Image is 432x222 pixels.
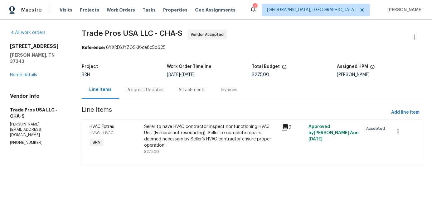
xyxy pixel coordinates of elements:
[178,87,206,93] div: Attachments
[10,140,67,145] p: [PHONE_NUMBER]
[127,87,163,93] div: Progress Updates
[10,93,67,99] h4: Vendor Info
[82,107,389,118] span: Line Items
[60,7,72,13] span: Visits
[10,52,67,64] h5: [PERSON_NAME], TN 37343
[391,109,420,116] span: Add line item
[308,125,359,141] span: Approved by [PERSON_NAME] A on
[82,45,105,50] b: Reference:
[90,125,114,129] span: HVAC Extras
[252,73,269,77] span: $275.00
[10,43,67,50] h2: [STREET_ADDRESS]
[267,7,356,13] span: [GEOGRAPHIC_DATA], [GEOGRAPHIC_DATA]
[10,107,67,119] h5: Trade Pros USA LLC - CHA-S
[182,73,195,77] span: [DATE]
[337,73,422,77] div: [PERSON_NAME]
[10,122,67,138] p: [PERSON_NAME][EMAIL_ADDRESS][DOMAIN_NAME]
[282,64,287,73] span: The total cost of line items that have been proposed by Opendoor. This sum includes line items th...
[191,31,226,38] span: Vendor Accepted
[80,7,99,13] span: Projects
[167,73,195,77] span: -
[90,139,103,145] span: BRN
[21,7,42,13] span: Maestro
[167,64,211,69] h5: Work Order Timeline
[389,107,422,118] button: Add line item
[221,87,237,93] div: Invoices
[253,4,257,10] div: 1
[167,73,180,77] span: [DATE]
[252,64,280,69] h5: Total Budget
[385,7,423,13] span: [PERSON_NAME]
[163,7,187,13] span: Properties
[10,31,46,35] a: All work orders
[82,45,422,51] div: 6YXRE6JYZGSKK-ce8c5d625
[144,150,159,154] span: $275.00
[144,124,277,149] div: Seller to have HVAC contractor inspect nonfunctioning HVAC Unit (Furnace not resounding). Seller ...
[82,64,98,69] h5: Project
[281,124,305,131] div: 9
[337,64,368,69] h5: Assigned HPM
[82,30,182,37] span: Trade Pros USA LLC - CHA-S
[82,73,90,77] span: BRN
[195,7,235,13] span: Geo Assignments
[366,125,387,132] span: Accepted
[143,8,156,12] span: Tasks
[10,73,37,77] a: Home details
[370,64,375,73] span: The hpm assigned to this work order.
[90,131,114,135] span: HVAC - HVAC
[107,7,135,13] span: Work Orders
[89,87,112,93] div: Line Items
[308,137,323,141] span: [DATE]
